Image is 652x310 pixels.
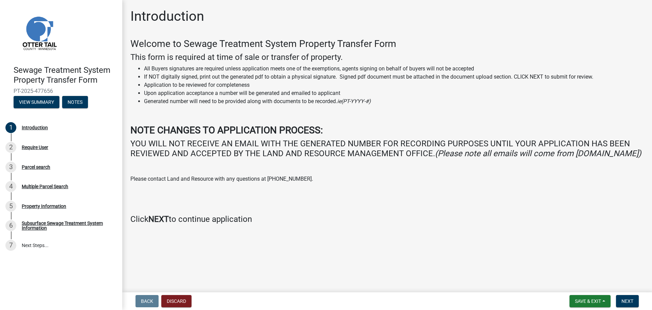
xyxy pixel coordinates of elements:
i: ie(PT-YYYY-#) [337,98,371,104]
strong: NEXT [148,214,169,224]
div: 6 [5,220,16,231]
div: 3 [5,162,16,173]
button: View Summary [14,96,59,108]
p: Please contact Land and Resource with any questions at [PHONE_NUMBER]. [130,175,644,183]
div: 1 [5,122,16,133]
li: Application to be reviewed for completeness [144,81,644,89]
div: Subsurface Sewage Treatment System Information [22,221,111,230]
wm-modal-confirm: Notes [62,100,88,105]
h4: Sewage Treatment System Property Transfer Form [14,65,117,85]
strong: NOTE CHANGES TO APPLICATION PROCESS: [130,125,323,136]
button: Next [616,295,639,307]
button: Notes [62,96,88,108]
h3: Welcome to Sewage Treatment System Property Transfer Form [130,38,644,50]
li: Generated number will need to be provided along with documents to be recorded. [144,97,644,105]
li: If NOT digitally signed, print out the generated pdf to obtain a physical signature. Signed pdf d... [144,73,644,81]
button: Back [135,295,159,307]
img: Otter Tail County, Minnesota [14,7,65,58]
h4: Click to continue application [130,214,644,224]
div: 7 [5,240,16,251]
h4: YOU WILL NOT RECEIVE AN EMAIL WITH THE GENERATED NUMBER FOR RECORDING PURPOSES UNTIL YOUR APPLICA... [130,139,644,159]
h4: This form is required at time of sale or transfer of property. [130,52,644,62]
h1: Introduction [130,8,204,25]
div: Multiple Parcel Search [22,184,68,189]
span: Next [621,298,633,304]
wm-modal-confirm: Summary [14,100,59,105]
button: Save & Exit [569,295,611,307]
li: Upon application acceptance a number will be generated and emailed to applicant [144,89,644,97]
div: Parcel search [22,165,50,169]
div: Require User [22,145,48,150]
span: Save & Exit [575,298,601,304]
button: Discard [161,295,192,307]
div: Introduction [22,125,48,130]
span: Back [141,298,153,304]
li: All Buyers signatures are required unless application meets one of the exemptions, agents signing... [144,65,644,73]
div: 4 [5,181,16,192]
div: Property Information [22,204,66,209]
i: (Please note all emails will come from [DOMAIN_NAME]) [435,149,641,158]
span: PT-2025-477656 [14,88,109,94]
div: 5 [5,201,16,212]
div: 2 [5,142,16,153]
